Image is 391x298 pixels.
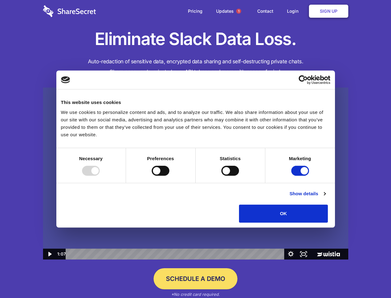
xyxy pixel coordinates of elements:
[43,88,348,260] img: Sharesecret
[285,249,297,260] button: Show settings menu
[289,156,311,161] strong: Marketing
[309,5,348,18] a: Sign Up
[289,190,325,197] a: Show details
[251,2,280,21] a: Contact
[43,5,96,17] img: logo-wordmark-white-trans-d4663122ce5f474addd5e946df7df03e33cb6a1c49d2221995e7729f52c070b2.svg
[297,249,310,260] button: Fullscreen
[154,268,237,289] a: Schedule a Demo
[239,205,328,223] button: OK
[310,249,348,260] a: Wistia Logo -- Learn More
[236,9,241,14] span: 1
[43,56,348,77] h4: Auto-redaction of sensitive data, encrypted data sharing and self-destructing private chats. Shar...
[43,249,56,260] button: Play Video
[182,2,209,21] a: Pricing
[61,109,330,138] div: We use cookies to personalize content and ads, and to analyze our traffic. We also share informat...
[79,156,103,161] strong: Necessary
[360,267,384,291] iframe: Drift Widget Chat Controller
[43,28,348,50] h1: Eliminate Slack Data Loss.
[220,156,241,161] strong: Statistics
[71,249,281,260] div: Playbar
[61,99,330,106] div: This website uses cookies
[147,156,174,161] strong: Preferences
[276,75,330,84] a: Usercentrics Cookiebot - opens in a new window
[171,292,220,297] em: *No credit card required.
[281,2,308,21] a: Login
[61,76,70,83] img: logo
